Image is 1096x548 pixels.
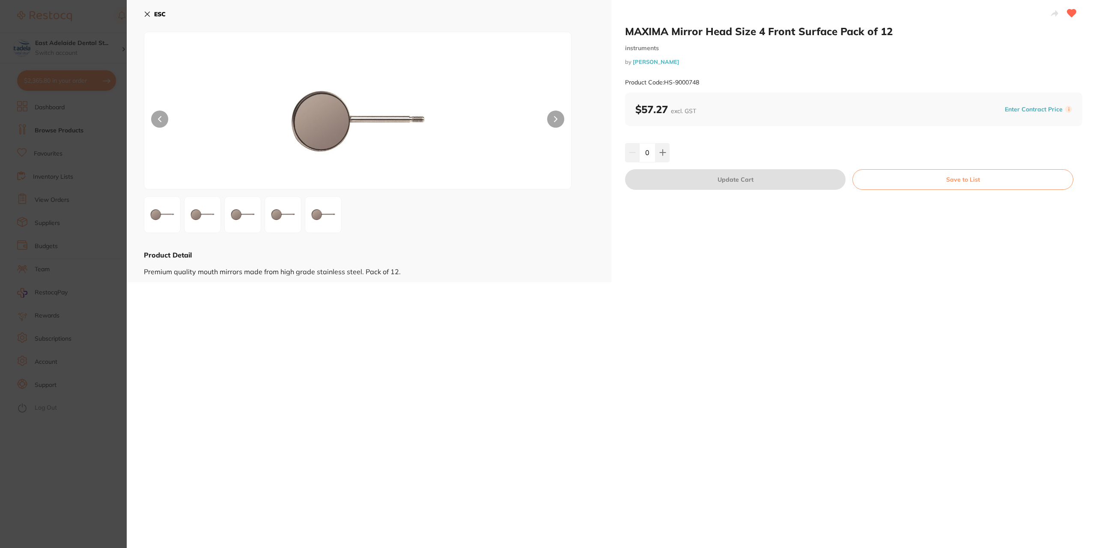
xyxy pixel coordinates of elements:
[671,107,696,115] span: excl. GST
[308,199,339,230] img: NDhfNS5qcGc
[154,10,166,18] b: ESC
[144,260,594,275] div: Premium quality mouth mirrors made from high grade stainless steel. Pack of 12.
[635,103,696,116] b: $57.27
[268,199,298,230] img: NDhfNC5qcGc
[144,251,192,259] b: Product Detail
[633,58,679,65] a: [PERSON_NAME]
[1065,106,1072,113] label: i
[147,199,178,230] img: NDguanBn
[625,59,1082,65] small: by
[144,7,166,21] button: ESC
[625,79,699,86] small: Product Code: HS-9000748
[1002,105,1065,114] button: Enter Contract Price
[227,199,258,230] img: NDhfMy5qcGc
[229,54,485,189] img: NDguanBn
[852,169,1073,190] button: Save to List
[625,169,846,190] button: Update Cart
[187,199,218,230] img: NDhfMi5qcGc
[625,25,1082,38] h2: MAXIMA Mirror Head Size 4 Front Surface Pack of 12
[625,45,1082,52] small: instruments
